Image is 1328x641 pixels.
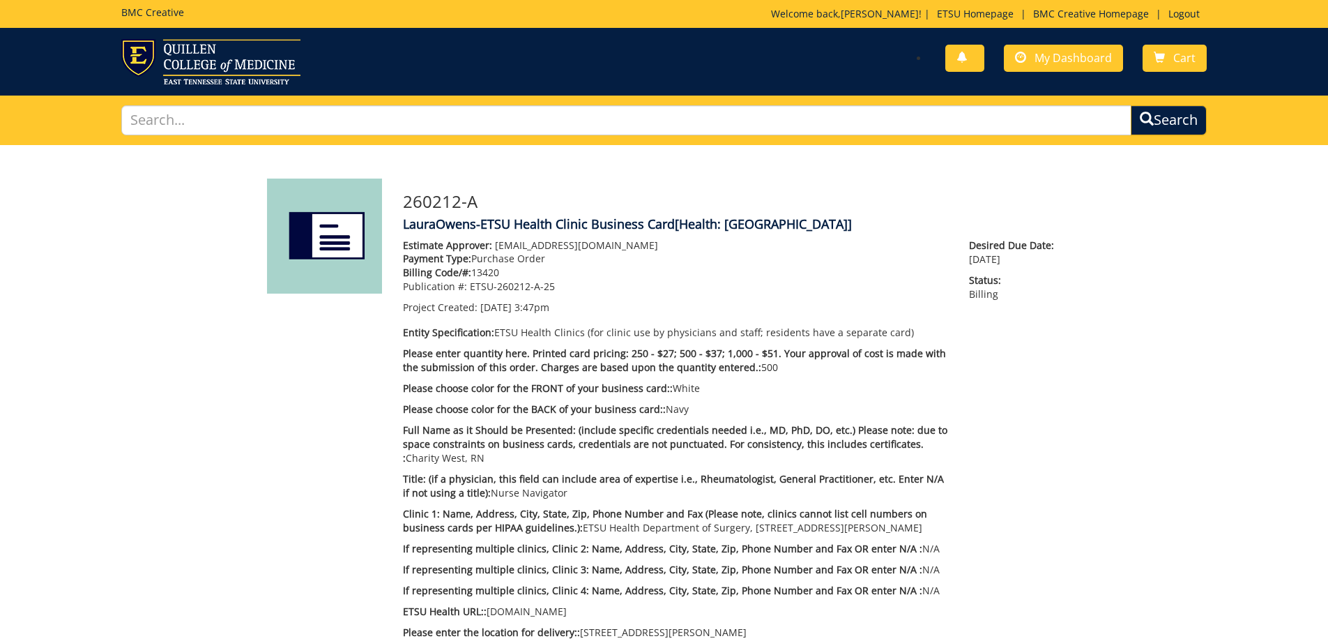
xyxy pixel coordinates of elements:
[403,382,949,395] p: White
[675,216,852,232] span: [Health: [GEOGRAPHIC_DATA]]
[969,239,1061,252] span: Desired Due Date:
[403,382,673,395] span: Please choose color for the FRONT of your business card::
[403,584,922,597] span: If representing multiple clinics, Clinic 4: Name, Address, City, State, Zip, Phone Number and Fax...
[1004,45,1123,72] a: My Dashboard
[403,266,471,279] span: Billing Code/#:
[403,626,580,639] span: Please enter the location for delivery::
[403,218,1062,232] h4: LauraOwens-ETSU Health Clinic Business Card
[121,7,184,17] h5: BMC Creative
[403,542,949,556] p: N/A
[1026,7,1156,20] a: BMC Creative Homepage
[403,252,471,265] span: Payment Type:
[403,280,467,293] span: Publication #:
[403,472,949,500] p: Nurse Navigator
[403,326,494,339] span: Entity Specification:
[403,252,949,266] p: Purchase Order
[403,563,949,577] p: N/A
[1161,7,1207,20] a: Logout
[403,542,922,555] span: If representing multiple clinics, Clinic 2: Name, Address, City, State, Zip, Phone Number and Fax...
[403,402,666,416] span: Please choose color for the BACK of your business card::
[1143,45,1207,72] a: Cart
[403,563,922,576] span: If representing multiple clinics, Clinic 3: Name, Address, City, State, Zip, Phone Number and Fax...
[403,423,947,465] span: Full Name as it Should be Presented: (include specific credentials needed i.e., MD, PhD, DO, etc....
[1173,50,1196,66] span: Cart
[470,280,555,293] span: ETSU-260212-A-25
[121,105,1132,135] input: Search...
[403,507,949,535] p: ETSU Health Department of Surgery, [STREET_ADDRESS][PERSON_NAME]
[1131,105,1207,135] button: Search
[403,347,949,375] p: 500
[267,179,382,294] img: Product featured image
[403,326,949,340] p: ETSU Health Clinics (for clinic use by physicians and staff; residents have a separate card)
[930,7,1021,20] a: ETSU Homepage
[969,239,1061,266] p: [DATE]
[969,273,1061,301] p: Billing
[403,402,949,416] p: Navy
[480,301,549,314] span: [DATE] 3:47pm
[403,584,949,598] p: N/A
[403,605,487,618] span: ETSU Health URL::
[403,347,946,374] span: Please enter quantity here. Printed card pricing: 250 - $27; 500 - $37; 1,000 - $51. Your approva...
[841,7,919,20] a: [PERSON_NAME]
[403,605,949,619] p: [DOMAIN_NAME]
[403,266,949,280] p: 13420
[403,239,949,252] p: [EMAIL_ADDRESS][DOMAIN_NAME]
[403,472,944,499] span: Title: (if a physician, this field can include area of expertise i.e., Rheumatologist, General Pr...
[403,507,927,534] span: Clinic 1: Name, Address, City, State, Zip, Phone Number and Fax (Please note, clinics cannot list...
[121,39,300,84] img: ETSU logo
[771,7,1207,21] p: Welcome back, ! | | |
[403,423,949,465] p: Charity West, RN
[403,239,492,252] span: Estimate Approver:
[403,301,478,314] span: Project Created:
[403,193,1062,211] h3: 260212-A
[1035,50,1112,66] span: My Dashboard
[969,273,1061,287] span: Status:
[403,626,949,640] p: [STREET_ADDRESS][PERSON_NAME]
